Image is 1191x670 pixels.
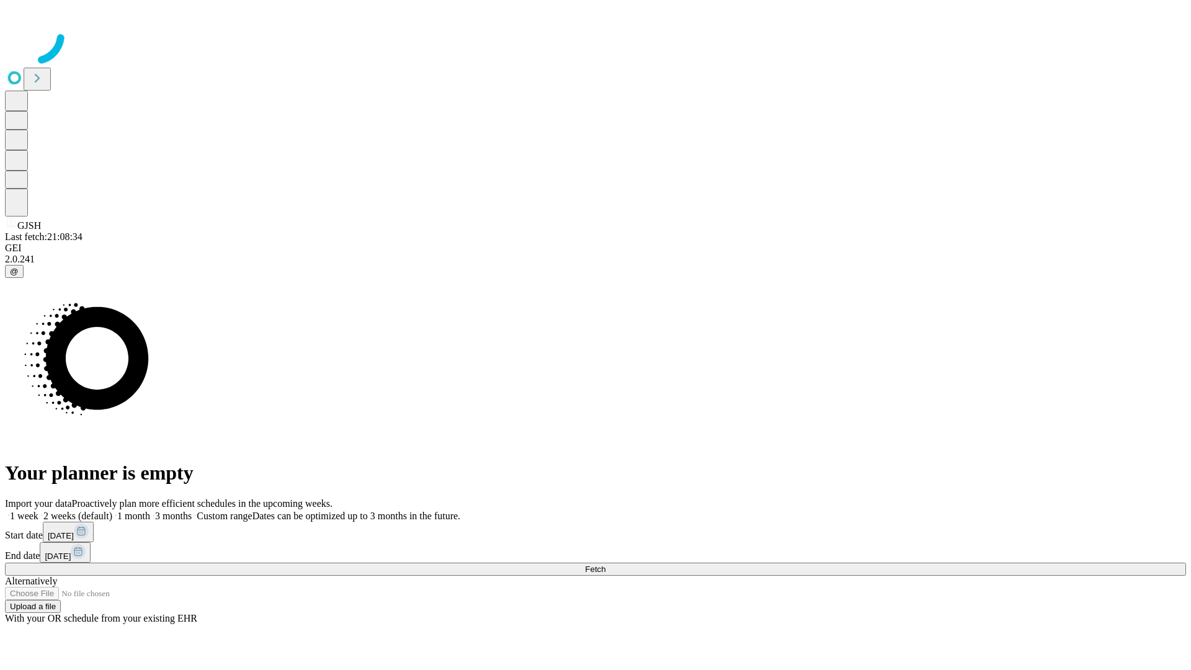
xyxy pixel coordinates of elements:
[40,542,91,563] button: [DATE]
[5,498,72,509] span: Import your data
[5,522,1186,542] div: Start date
[5,265,24,278] button: @
[117,511,150,521] span: 1 month
[17,220,41,231] span: GJSH
[10,267,19,276] span: @
[45,552,71,561] span: [DATE]
[5,576,57,586] span: Alternatively
[72,498,332,509] span: Proactively plan more efficient schedules in the upcoming weeks.
[5,254,1186,265] div: 2.0.241
[43,511,112,521] span: 2 weeks (default)
[252,511,460,521] span: Dates can be optimized up to 3 months in the future.
[48,531,74,540] span: [DATE]
[10,511,38,521] span: 1 week
[5,600,61,613] button: Upload a file
[197,511,252,521] span: Custom range
[5,613,197,623] span: With your OR schedule from your existing EHR
[585,565,605,574] span: Fetch
[5,231,83,242] span: Last fetch: 21:08:34
[43,522,94,542] button: [DATE]
[5,243,1186,254] div: GEI
[5,462,1186,485] h1: Your planner is empty
[155,511,192,521] span: 3 months
[5,563,1186,576] button: Fetch
[5,542,1186,563] div: End date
